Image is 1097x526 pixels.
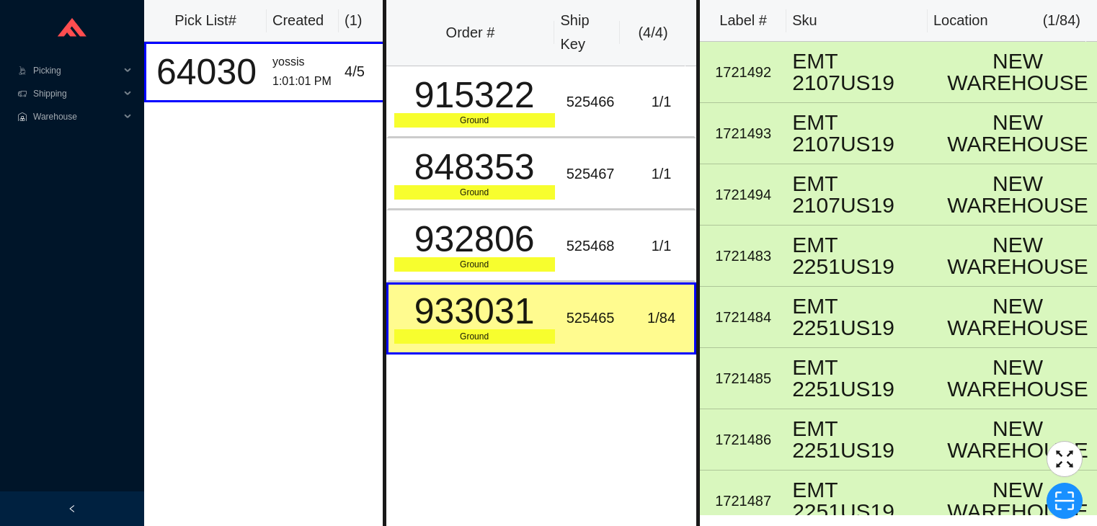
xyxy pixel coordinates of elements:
[33,82,120,105] span: Shipping
[345,60,388,84] div: 4 / 5
[394,77,555,113] div: 915322
[634,90,688,114] div: 1 / 1
[634,234,688,258] div: 1 / 1
[634,306,688,330] div: 1 / 84
[394,185,555,200] div: Ground
[944,479,1091,522] div: NEW WAREHOUSE
[792,234,933,277] div: EMT 2251US19
[567,162,623,186] div: 525467
[1047,483,1083,519] button: scan
[394,257,555,272] div: Ground
[792,479,933,522] div: EMT 2251US19
[944,357,1091,400] div: NEW WAREHOUSE
[634,162,688,186] div: 1 / 1
[567,234,623,258] div: 525468
[1043,9,1080,32] div: ( 1 / 84 )
[272,72,333,92] div: 1:01:01 PM
[394,113,555,128] div: Ground
[792,357,933,400] div: EMT 2251US19
[706,428,781,452] div: 1721486
[792,295,933,339] div: EMT 2251US19
[33,105,120,128] span: Warehouse
[567,306,623,330] div: 525465
[944,173,1091,216] div: NEW WAREHOUSE
[944,50,1091,94] div: NEW WAREHOUSE
[944,234,1091,277] div: NEW WAREHOUSE
[394,149,555,185] div: 848353
[706,306,781,329] div: 1721484
[1047,448,1082,470] span: fullscreen
[1047,490,1082,512] span: scan
[944,112,1091,155] div: NEW WAREHOUSE
[567,90,623,114] div: 525466
[1047,441,1083,477] button: fullscreen
[394,221,555,257] div: 932806
[152,54,261,90] div: 64030
[68,504,76,513] span: left
[792,418,933,461] div: EMT 2251US19
[792,173,933,216] div: EMT 2107US19
[33,59,120,82] span: Picking
[626,21,680,45] div: ( 4 / 4 )
[933,9,988,32] div: Location
[792,50,933,94] div: EMT 2107US19
[394,293,555,329] div: 933031
[944,418,1091,461] div: NEW WAREHOUSE
[706,122,781,146] div: 1721493
[706,244,781,268] div: 1721483
[944,295,1091,339] div: NEW WAREHOUSE
[706,61,781,84] div: 1721492
[706,367,781,391] div: 1721485
[272,53,333,72] div: yossis
[706,183,781,207] div: 1721494
[792,112,933,155] div: EMT 2107US19
[706,489,781,513] div: 1721487
[345,9,391,32] div: ( 1 )
[394,329,555,344] div: Ground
